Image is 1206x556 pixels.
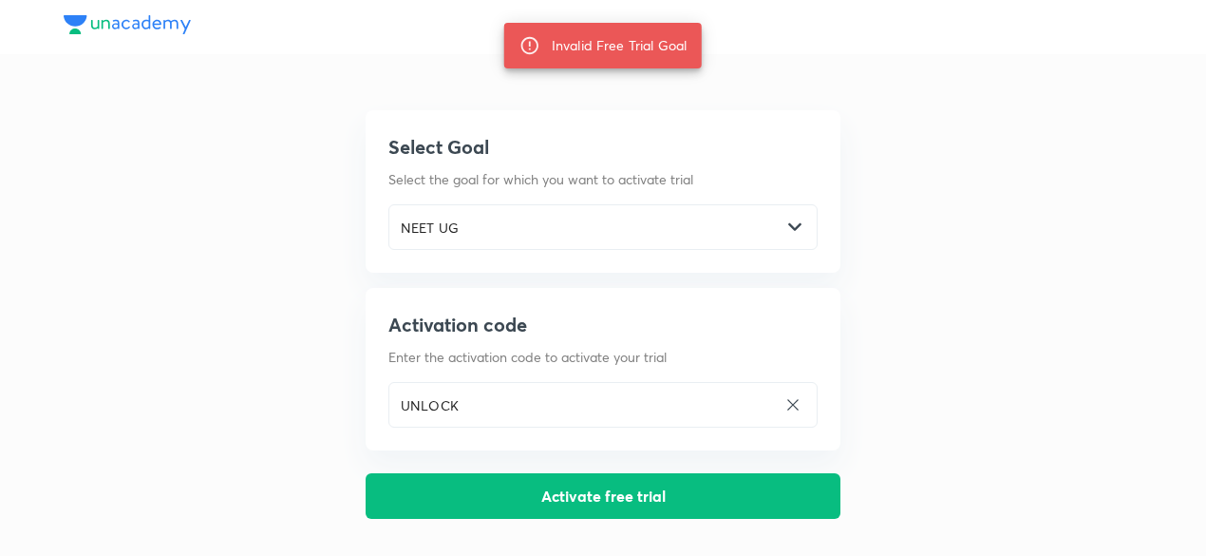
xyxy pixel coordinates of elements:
img: - [788,220,801,234]
p: Enter the activation code to activate your trial [388,347,818,367]
img: Unacademy [64,15,191,34]
h5: Activation code [388,311,818,339]
input: Select goal [389,208,781,247]
div: Invalid Free Trial Goal [552,29,687,63]
h5: Select Goal [388,133,818,162]
a: Unacademy [64,15,191,39]
p: Select the goal for which you want to activate trial [388,169,818,189]
button: Activate free trial [366,473,840,519]
input: Enter activation code [389,386,777,425]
